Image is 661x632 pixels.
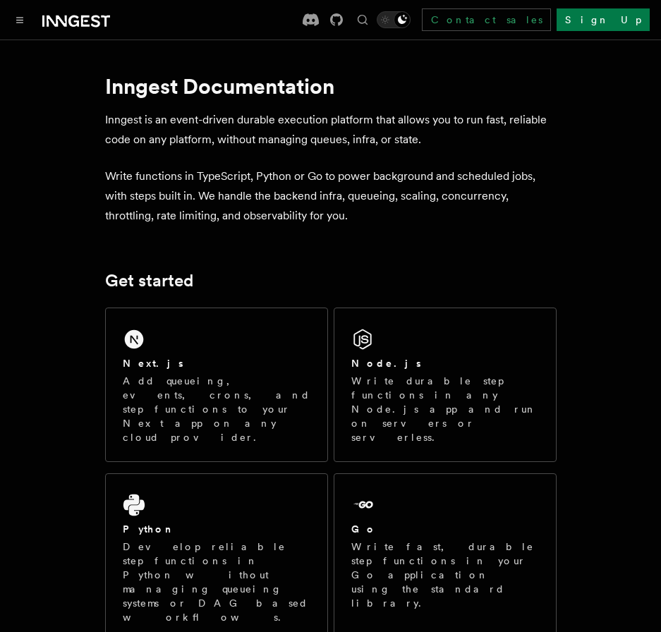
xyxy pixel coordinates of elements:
h2: Python [123,522,175,536]
button: Find something... [354,11,371,28]
p: Inngest is an event-driven durable execution platform that allows you to run fast, reliable code ... [105,110,557,150]
p: Add queueing, events, crons, and step functions to your Next app on any cloud provider. [123,374,310,444]
a: Contact sales [422,8,551,31]
p: Write functions in TypeScript, Python or Go to power background and scheduled jobs, with steps bu... [105,166,557,226]
h2: Node.js [351,356,421,370]
h2: Next.js [123,356,183,370]
a: Sign Up [557,8,650,31]
a: Node.jsWrite durable step functions in any Node.js app and run on servers or serverless. [334,308,557,462]
h1: Inngest Documentation [105,73,557,99]
a: Next.jsAdd queueing, events, crons, and step functions to your Next app on any cloud provider. [105,308,328,462]
p: Write durable step functions in any Node.js app and run on servers or serverless. [351,374,539,444]
p: Write fast, durable step functions in your Go application using the standard library. [351,540,539,610]
h2: Go [351,522,377,536]
a: Get started [105,271,193,291]
button: Toggle dark mode [377,11,411,28]
p: Develop reliable step functions in Python without managing queueing systems or DAG based workflows. [123,540,310,624]
button: Toggle navigation [11,11,28,28]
